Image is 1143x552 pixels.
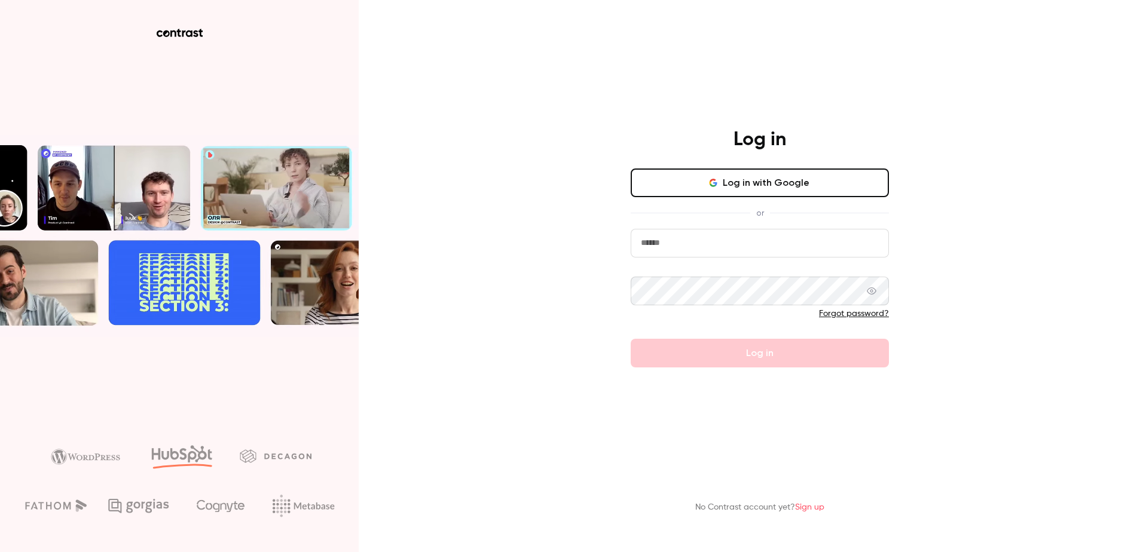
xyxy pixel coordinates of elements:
[695,501,824,514] p: No Contrast account yet?
[750,207,770,219] span: or
[734,128,786,152] h4: Log in
[240,449,311,462] img: decagon
[631,168,889,197] button: Log in with Google
[795,503,824,511] a: Sign up
[819,309,889,318] a: Forgot password?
